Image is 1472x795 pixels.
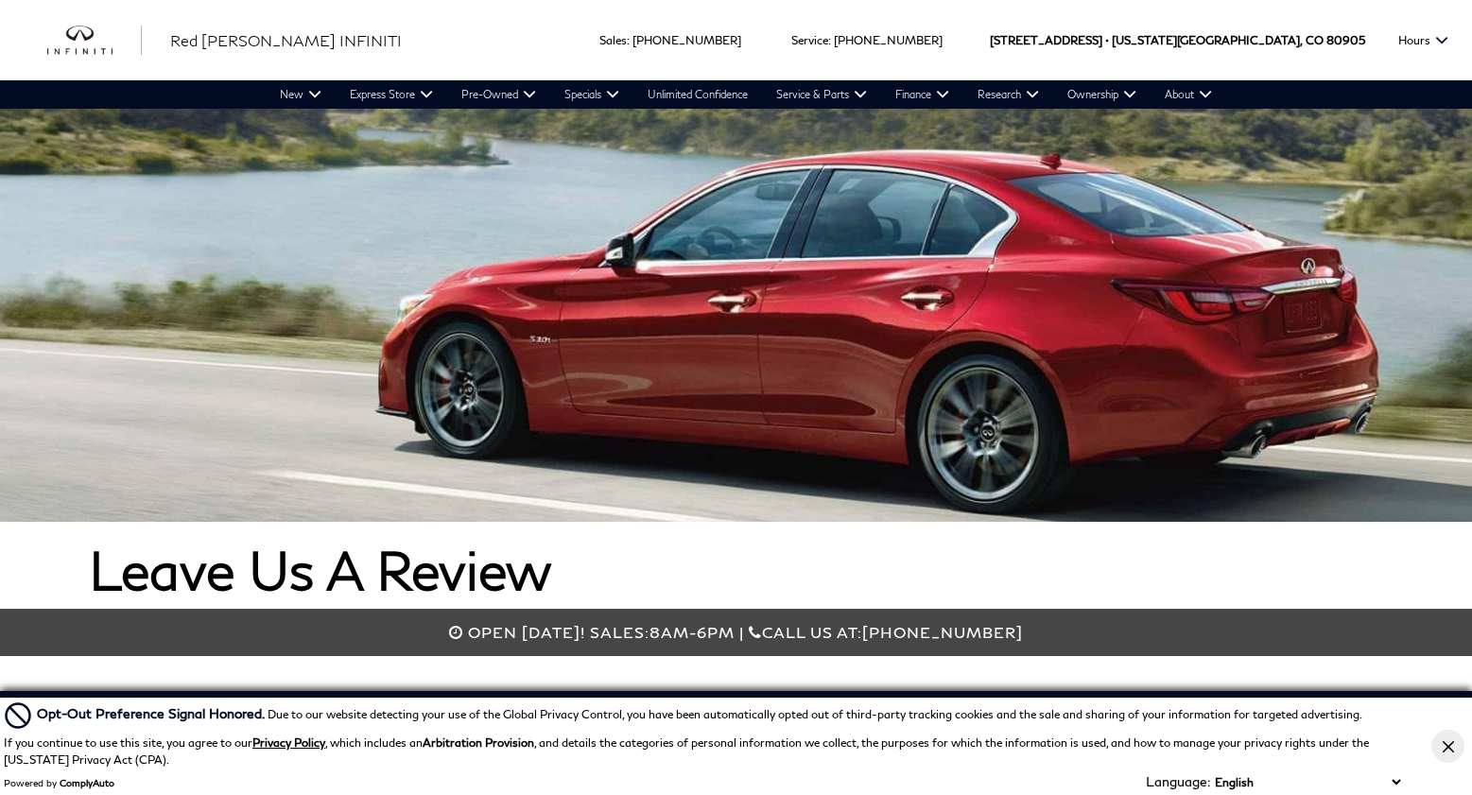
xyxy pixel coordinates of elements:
a: Specials [550,80,633,109]
a: [PHONE_NUMBER] [632,33,741,47]
span: 8am-6pm [649,623,735,641]
span: [PHONE_NUMBER] [862,623,1023,641]
div: Language: [1146,775,1210,788]
a: New [266,80,336,109]
a: [STREET_ADDRESS] • [US_STATE][GEOGRAPHIC_DATA], CO 80905 [990,33,1365,47]
a: [PHONE_NUMBER] [834,33,943,47]
a: ComplyAuto [60,777,114,788]
div: Call us at: [101,623,1371,641]
span: Service [791,33,828,47]
span: Sales [599,33,627,47]
span: : [828,33,831,47]
span: | [739,623,744,641]
div: Powered by [4,777,114,788]
a: Express Store [336,80,447,109]
a: Privacy Policy [252,735,325,750]
a: Pre-Owned [447,80,550,109]
a: Service & Parts [762,80,881,109]
span: Red [PERSON_NAME] INFINITI [170,31,402,49]
span: Open [DATE]! [468,623,585,641]
img: INFINITI [47,26,142,56]
a: Red [PERSON_NAME] INFINITI [170,29,402,52]
a: Ownership [1053,80,1151,109]
span: Opt-Out Preference Signal Honored . [37,705,268,721]
span: : [627,33,630,47]
a: Finance [881,80,963,109]
a: About [1151,80,1226,109]
strong: Arbitration Provision [423,735,534,750]
nav: Main Navigation [266,80,1226,109]
a: Unlimited Confidence [633,80,762,109]
a: Research [963,80,1053,109]
div: Due to our website detecting your use of the Global Privacy Control, you have been automatically ... [37,703,1362,723]
select: Language Select [1210,773,1405,791]
h1: Leave Us A Review [89,541,1384,599]
a: infiniti [47,26,142,56]
span: Sales: [590,623,649,641]
button: Close Button [1431,730,1464,763]
p: If you continue to use this site, you agree to our , which includes an , and details the categori... [4,735,1369,767]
